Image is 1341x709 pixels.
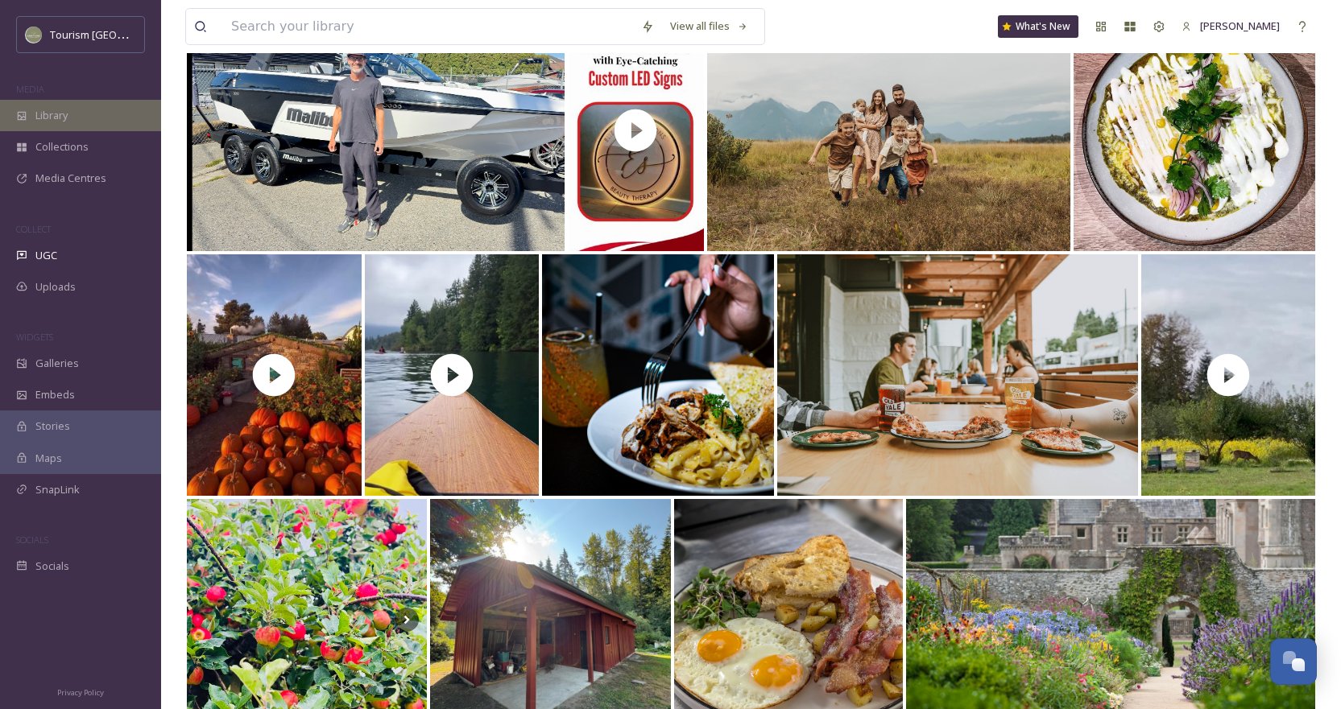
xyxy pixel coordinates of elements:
img: Abbotsford_Snapsea.png [26,27,42,43]
img: Our beautiful 20 VTX is going to its new forever home in the Kooteney’s. Congrats to Yuro on his ... [187,10,565,251]
span: COLLECT [16,223,51,235]
span: Collections [35,139,89,155]
span: Privacy Policy [57,687,104,698]
img: Tuesday dinner = solved. 🍕🍺 👉 Margherita – fresh + classic with basil, fior di latte, and tomato ... [777,254,1138,496]
span: Embeds [35,387,75,402]
img: So close to being caught up on edits and finally seeing the light at the end of the tunnel ✨🍂 Fal... [707,10,1070,251]
button: Open Chat [1270,638,1317,685]
img: thumbnail [187,254,362,496]
input: Search your library [223,9,633,44]
span: WIDGETS [16,331,53,343]
img: thumbnail [1141,254,1316,496]
a: Privacy Policy [57,682,104,701]
span: Media Centres [35,171,106,186]
img: 💚🤍❤️ Celebrate Mexico’s Independence with the unbeatable flavor of our green enchiladas! 🌮✨ Bold,... [1074,10,1315,251]
span: Library [35,108,68,123]
a: What's New [998,15,1078,38]
span: SnapLink [35,482,80,497]
span: SOCIALS [16,534,48,546]
span: Stories [35,418,70,434]
span: UGC [35,248,57,263]
span: Galleries [35,356,79,371]
span: Uploads [35,279,76,295]
span: [PERSON_NAME] [1200,19,1280,33]
span: Socials [35,559,69,574]
a: [PERSON_NAME] [1173,10,1288,42]
span: Tourism [GEOGRAPHIC_DATA] [50,27,194,42]
img: When the cravings hit, nothing satisfies quite like comfort on a plate paired with a bold sip 🍽️ ... [542,254,774,496]
span: Maps [35,451,62,466]
img: thumbnail [365,254,540,496]
span: MEDIA [16,83,44,95]
a: View all files [662,10,756,42]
